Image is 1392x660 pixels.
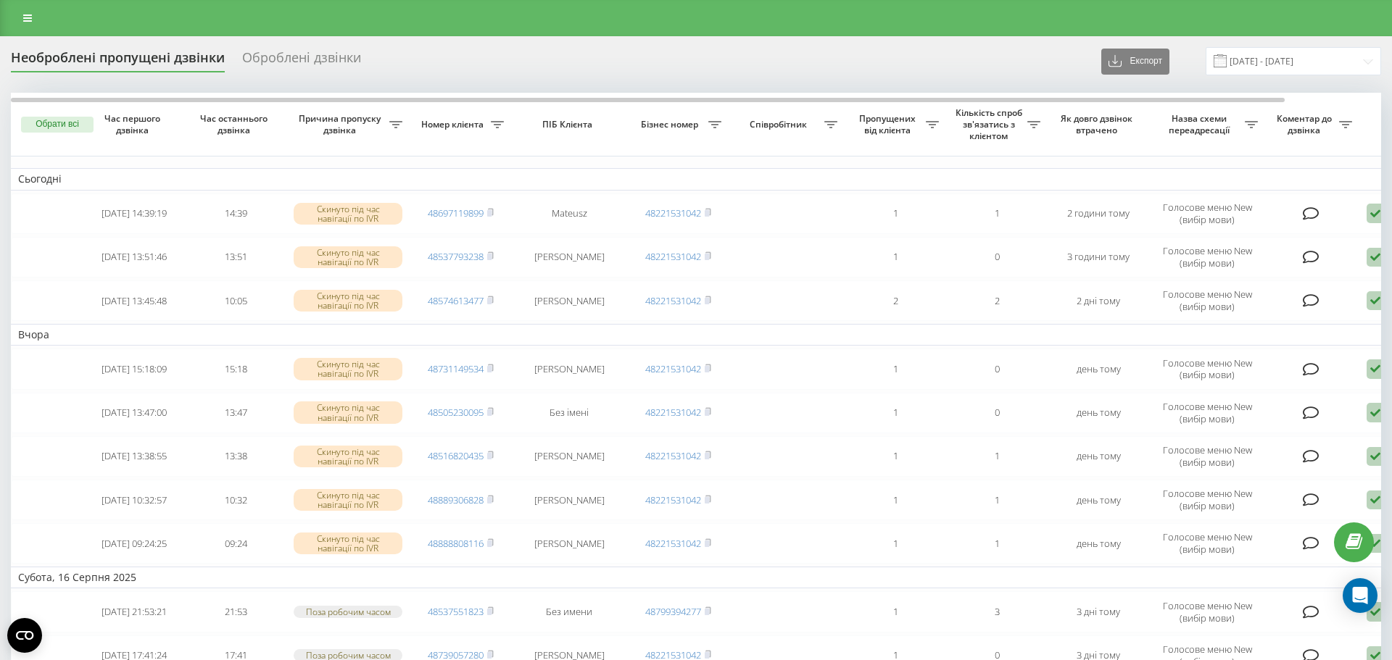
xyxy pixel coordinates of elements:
[185,591,286,632] td: 21:53
[946,480,1048,520] td: 1
[428,206,484,220] a: 48697119899
[645,449,701,462] a: 48221531042
[83,193,185,234] td: [DATE] 14:39:19
[428,537,484,550] a: 48888808116
[736,119,824,130] span: Співробітник
[645,406,701,419] a: 48221531042
[294,246,402,268] div: Скинуто під час навігації по IVR
[242,50,361,72] div: Оброблені дзвінки
[185,480,286,520] td: 10:32
[417,119,491,130] span: Номер клієнта
[83,436,185,477] td: [DATE] 13:38:55
[634,119,708,130] span: Бізнес номер
[1048,237,1149,277] td: 3 години тому
[953,107,1027,141] span: Кількість спроб зв'язатись з клієнтом
[428,250,484,263] a: 48537793238
[294,606,402,618] div: Поза робочим часом
[1149,237,1265,277] td: Голосове меню New (вибір мови)
[185,280,286,321] td: 10:05
[845,436,946,477] td: 1
[946,193,1048,234] td: 1
[428,605,484,618] a: 48537551823
[83,393,185,433] td: [DATE] 13:47:00
[511,523,627,564] td: [PERSON_NAME]
[294,290,402,312] div: Скинуто під час навігації по IVR
[7,618,42,653] button: Open CMP widget
[845,348,946,389] td: 1
[845,193,946,234] td: 1
[294,358,402,380] div: Скинуто під час навігації по IVR
[845,280,946,321] td: 2
[83,280,185,321] td: [DATE] 13:45:48
[196,113,275,135] span: Час останнього дзвінка
[1048,480,1149,520] td: день тому
[1149,436,1265,477] td: Голосове меню New (вибір мови)
[946,591,1048,632] td: 3
[83,523,185,564] td: [DATE] 09:24:25
[645,362,701,375] a: 48221531042
[523,119,615,130] span: ПІБ Клієнта
[83,591,185,632] td: [DATE] 21:53:21
[1149,523,1265,564] td: Голосове меню New (вибір мови)
[845,523,946,564] td: 1
[428,493,484,506] a: 48889306828
[511,480,627,520] td: [PERSON_NAME]
[428,449,484,462] a: 48516820435
[1156,113,1245,135] span: Назва схеми переадресації
[294,532,402,554] div: Скинуто під час навігації по IVR
[852,113,926,135] span: Пропущених від клієнта
[1048,591,1149,632] td: 3 дні тому
[1149,393,1265,433] td: Голосове меню New (вибір мови)
[511,591,627,632] td: Без имени
[1149,591,1265,632] td: Голосове меню New (вибір мови)
[185,436,286,477] td: 13:38
[1149,480,1265,520] td: Голосове меню New (вибір мови)
[1149,348,1265,389] td: Голосове меню New (вибір мови)
[645,605,701,618] a: 48799394277
[1048,193,1149,234] td: 2 години тому
[845,480,946,520] td: 1
[83,348,185,389] td: [DATE] 15:18:09
[294,113,389,135] span: Причина пропуску дзвінка
[511,280,627,321] td: [PERSON_NAME]
[946,348,1048,389] td: 0
[511,193,627,234] td: Mateusz
[1048,436,1149,477] td: день тому
[185,393,286,433] td: 13:47
[294,401,402,423] div: Скинуто під час навігації по IVR
[185,523,286,564] td: 09:24
[428,362,484,375] a: 48731149534
[1048,523,1149,564] td: день тому
[185,348,286,389] td: 15:18
[294,446,402,467] div: Скинуто під час навігації по IVR
[511,237,627,277] td: [PERSON_NAME]
[428,294,484,307] a: 48574613477
[95,113,173,135] span: Час першого дзвінка
[511,393,627,433] td: Без імені
[83,480,185,520] td: [DATE] 10:32:57
[294,489,402,511] div: Скинуто під час навігації по IVR
[645,250,701,263] a: 48221531042
[946,393,1048,433] td: 0
[1059,113,1138,135] span: Як довго дзвінок втрачено
[1272,113,1339,135] span: Коментар до дзвінка
[946,280,1048,321] td: 2
[1343,578,1377,613] div: Open Intercom Messenger
[1149,280,1265,321] td: Голосове меню New (вибір мови)
[845,393,946,433] td: 1
[83,237,185,277] td: [DATE] 13:51:46
[11,50,225,72] div: Необроблені пропущені дзвінки
[645,294,701,307] a: 48221531042
[645,206,701,220] a: 48221531042
[21,117,94,133] button: Обрати всі
[946,237,1048,277] td: 0
[946,523,1048,564] td: 1
[845,237,946,277] td: 1
[185,237,286,277] td: 13:51
[1101,49,1169,75] button: Експорт
[845,591,946,632] td: 1
[185,193,286,234] td: 14:39
[645,537,701,550] a: 48221531042
[1048,280,1149,321] td: 2 дні тому
[1149,193,1265,234] td: Голосове меню New (вибір мови)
